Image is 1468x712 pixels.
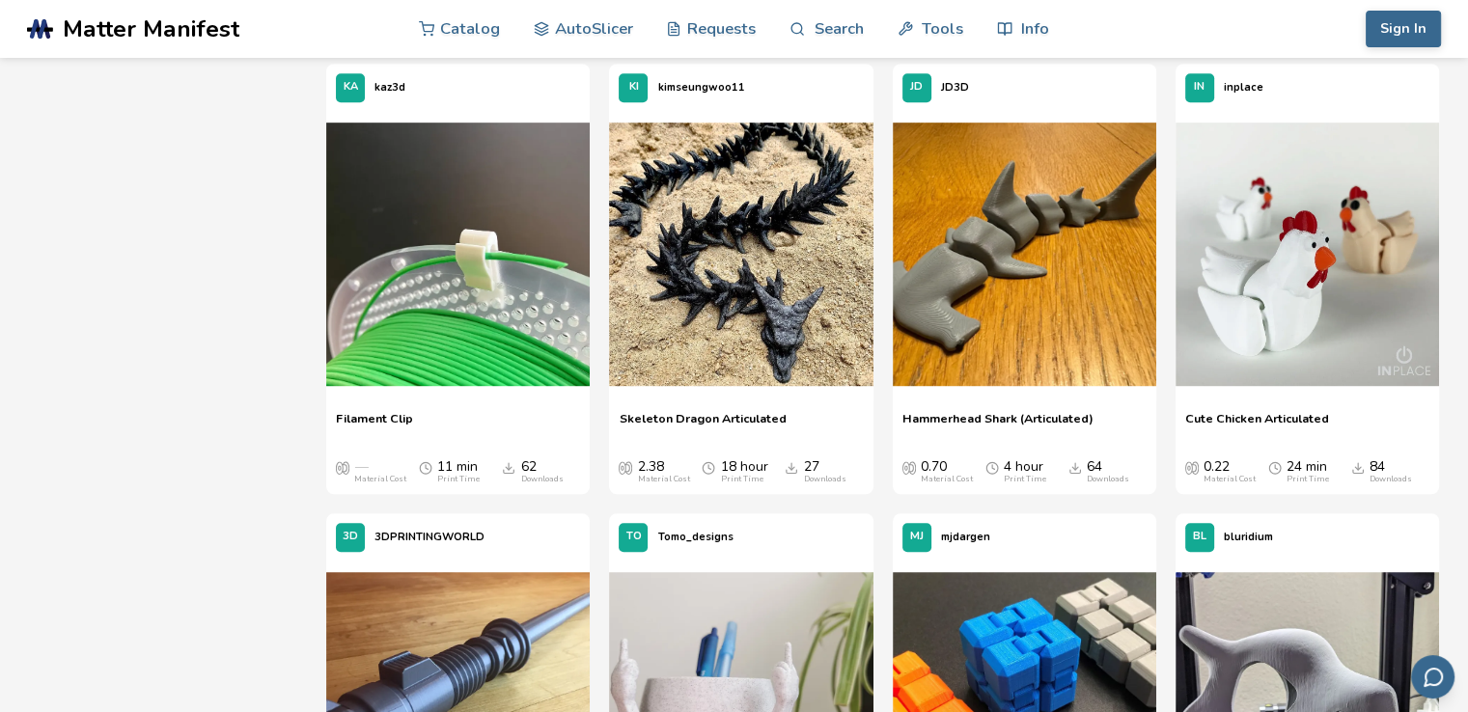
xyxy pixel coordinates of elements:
span: JD [910,81,923,94]
span: Average Print Time [985,459,999,475]
p: 3DPRINTINGWORLD [374,527,485,547]
span: KA [344,81,358,94]
span: Average Cost [619,459,632,475]
p: kaz3d [374,77,405,97]
div: 64 [1087,459,1129,484]
button: Send feedback via email [1411,655,1454,698]
span: Downloads [785,459,798,475]
p: inplace [1224,77,1263,97]
p: Tomo_designs [657,527,733,547]
div: Print Time [437,475,480,484]
a: Cute Chicken Articulated [1185,411,1329,440]
div: Downloads [1087,475,1129,484]
span: 3D [343,531,358,543]
div: Print Time [720,475,762,484]
span: MJ [910,531,924,543]
button: Sign In [1366,11,1441,47]
span: Average Print Time [1268,459,1282,475]
p: kimseungwoo11 [657,77,744,97]
div: 24 min [1287,459,1329,484]
div: Material Cost [921,475,973,484]
span: — [354,459,368,475]
span: Average Print Time [419,459,432,475]
span: IN [1194,81,1205,94]
a: Hammerhead Shark (Articulated) [902,411,1094,440]
span: Downloads [1351,459,1365,475]
a: Skeleton Dragon Articulated [619,411,786,440]
div: Print Time [1287,475,1329,484]
div: 0.70 [921,459,973,484]
span: Average Cost [1185,459,1199,475]
div: 62 [520,459,563,484]
div: 11 min [437,459,480,484]
div: 84 [1370,459,1412,484]
div: Material Cost [1204,475,1256,484]
div: Downloads [1370,475,1412,484]
span: Average Cost [336,459,349,475]
span: Downloads [502,459,515,475]
span: BL [1193,531,1206,543]
div: Downloads [520,475,563,484]
a: Filament Clip [336,411,413,440]
div: Downloads [803,475,845,484]
div: Print Time [1004,475,1046,484]
span: Average Print Time [702,459,715,475]
p: bluridium [1224,527,1273,547]
span: Downloads [1068,459,1082,475]
div: 18 hour [720,459,767,484]
span: Average Cost [902,459,916,475]
span: TO [625,531,641,543]
span: Matter Manifest [63,15,239,42]
p: JD3D [941,77,969,97]
div: 0.22 [1204,459,1256,484]
div: 27 [803,459,845,484]
div: Material Cost [637,475,689,484]
div: Material Cost [354,475,406,484]
div: 2.38 [637,459,689,484]
span: KI [628,81,638,94]
p: mjdargen [941,527,990,547]
div: 4 hour [1004,459,1046,484]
